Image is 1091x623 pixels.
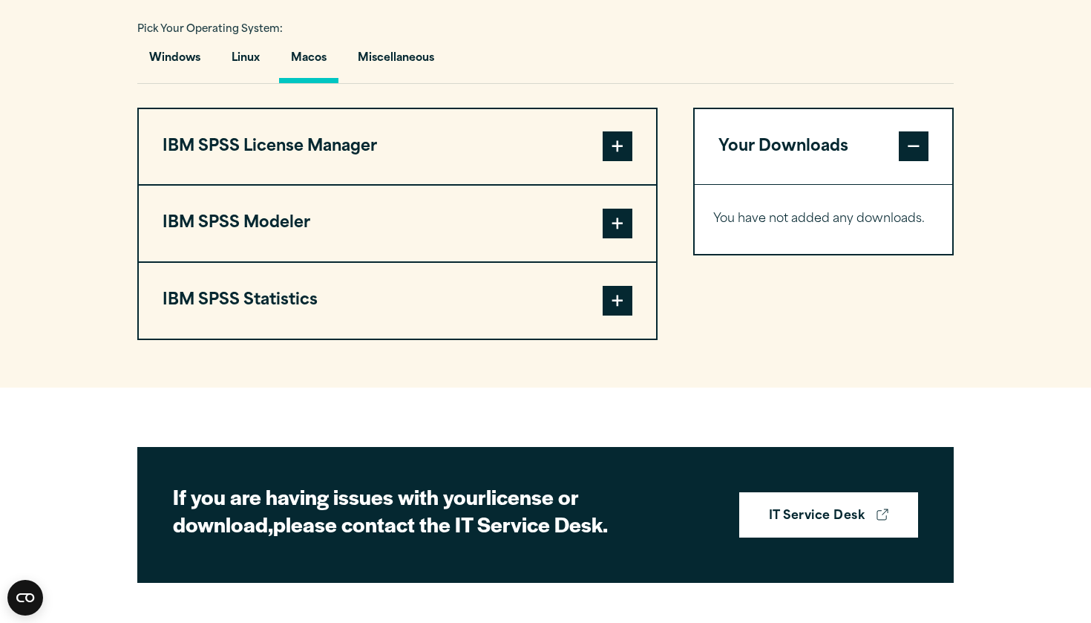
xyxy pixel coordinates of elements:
[139,186,656,261] button: IBM SPSS Modeler
[137,25,283,34] span: Pick Your Operating System:
[220,41,272,83] button: Linux
[739,492,918,538] a: IT Service Desk
[173,483,692,538] h2: If you are having issues with your please contact the IT Service Desk.
[173,481,579,539] strong: license or download,
[279,41,338,83] button: Macos
[769,507,865,526] strong: IT Service Desk
[695,109,952,185] button: Your Downloads
[139,109,656,185] button: IBM SPSS License Manager
[346,41,446,83] button: Miscellaneous
[695,184,952,254] div: Your Downloads
[7,580,43,616] button: Open CMP widget
[137,41,212,83] button: Windows
[713,209,934,230] p: You have not added any downloads.
[139,263,656,339] button: IBM SPSS Statistics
